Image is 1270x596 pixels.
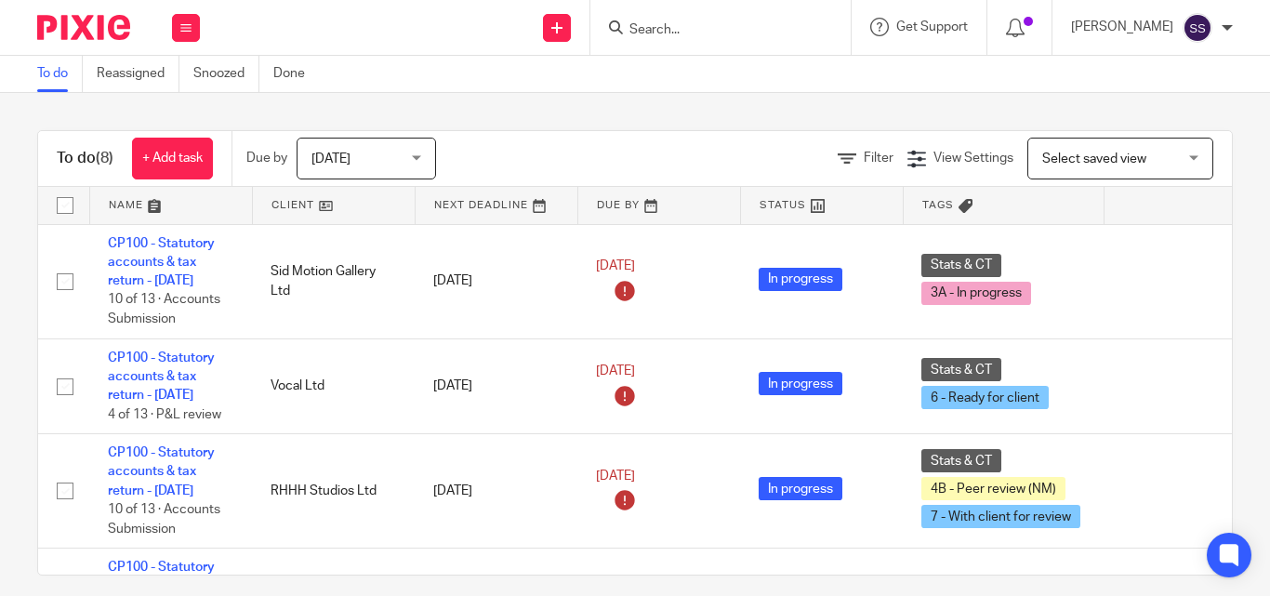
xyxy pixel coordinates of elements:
img: Pixie [37,15,130,40]
span: Stats & CT [921,254,1001,277]
span: Stats & CT [921,358,1001,381]
span: View Settings [933,152,1013,165]
img: svg%3E [1183,13,1212,43]
span: 4B - Peer review (NM) [921,477,1065,500]
p: Due by [246,149,287,167]
span: In progress [759,372,842,395]
span: [DATE] [596,364,635,377]
span: [DATE] [596,470,635,483]
span: 3A - In progress [921,282,1031,305]
span: [DATE] [596,259,635,272]
input: Search [628,22,795,39]
td: [DATE] [415,434,577,549]
span: 6 - Ready for client [921,386,1049,409]
a: CP100 - Statutory accounts & tax return - [DATE] [108,446,215,497]
a: To do [37,56,83,92]
span: [DATE] [311,152,351,166]
a: Reassigned [97,56,179,92]
span: 4 of 13 · P&L review [108,408,221,421]
span: Stats & CT [921,449,1001,472]
td: Vocal Ltd [252,338,415,434]
span: In progress [759,268,842,291]
span: Get Support [896,20,968,33]
h1: To do [57,149,113,168]
td: RHHH Studios Ltd [252,434,415,549]
td: Sid Motion Gallery Ltd [252,224,415,338]
td: [DATE] [415,224,577,338]
td: [DATE] [415,338,577,434]
a: Done [273,56,319,92]
a: CP100 - Statutory accounts & tax return - [DATE] [108,351,215,403]
a: + Add task [132,138,213,179]
span: (8) [96,151,113,166]
span: 10 of 13 · Accounts Submission [108,294,220,326]
a: CP100 - Statutory accounts & tax return - [DATE] [108,237,215,288]
span: Filter [864,152,893,165]
span: Select saved view [1042,152,1146,166]
p: [PERSON_NAME] [1071,18,1173,36]
span: Tags [922,200,954,210]
a: Snoozed [193,56,259,92]
span: 10 of 13 · Accounts Submission [108,503,220,536]
span: In progress [759,477,842,500]
span: 7 - With client for review [921,505,1080,528]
